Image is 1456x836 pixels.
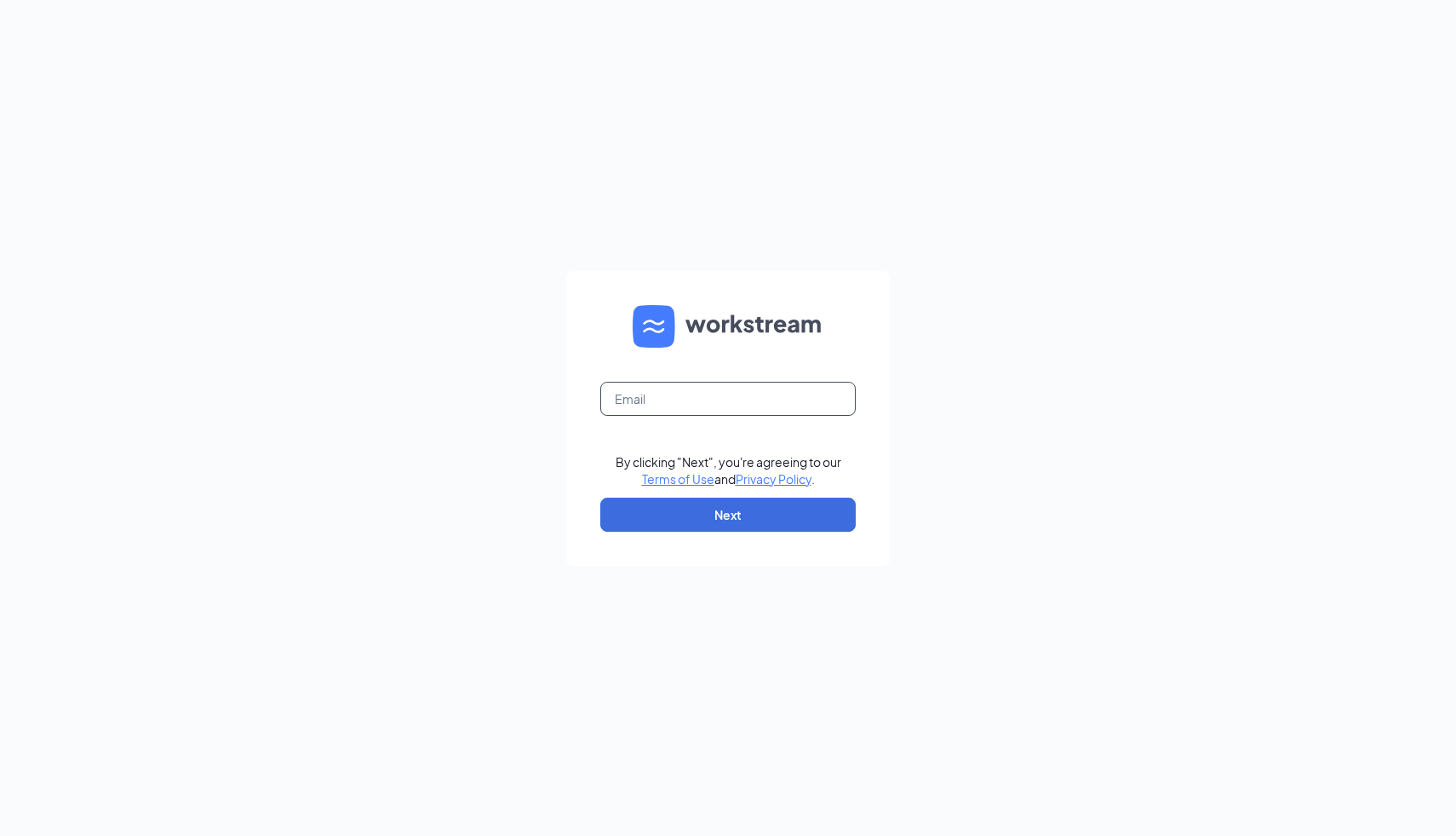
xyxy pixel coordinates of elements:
a: Privacy Policy [736,471,811,487]
input: Email [600,382,856,416]
img: WS logo and Workstream text [633,305,823,348]
a: Terms of Use [642,471,714,487]
div: By clicking "Next", you're agreeing to our and . [616,453,841,487]
button: Next [600,498,856,532]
